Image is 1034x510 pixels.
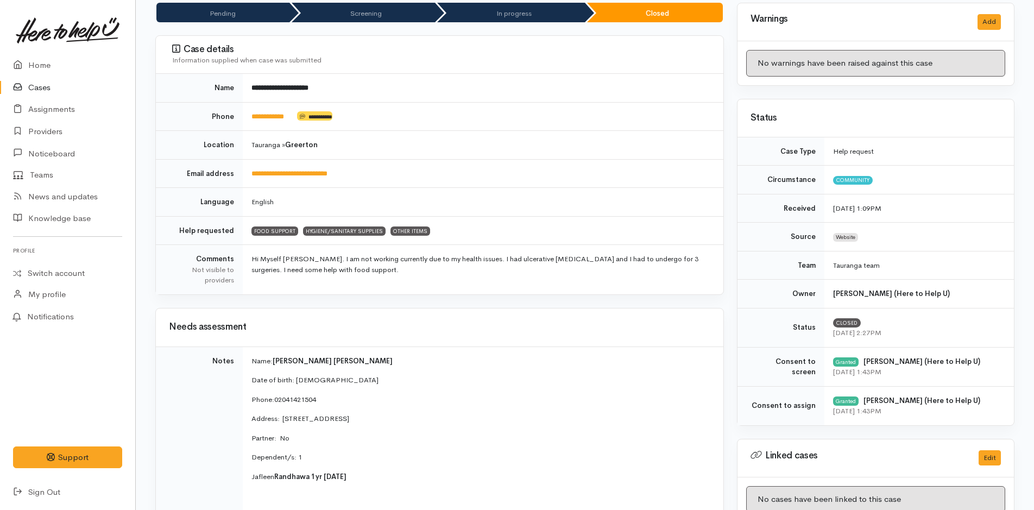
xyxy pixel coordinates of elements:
[737,223,824,251] td: Source
[156,245,243,294] td: Comments
[251,375,710,386] p: Date of birth: [DEMOGRAPHIC_DATA]
[737,166,824,194] td: Circumstance
[172,44,710,55] h3: Case details
[390,226,430,235] span: OTHER ITEMS
[737,386,824,425] td: Consent to assign
[13,446,122,469] button: Support
[251,394,710,405] p: Phone:
[437,3,585,22] li: In progress
[156,102,243,131] td: Phone
[251,140,318,149] span: Tauranga »
[13,243,122,258] h6: Profile
[156,188,243,217] td: Language
[737,251,824,280] td: Team
[824,137,1014,166] td: Help request
[833,367,1001,377] div: [DATE] 1:43PM
[751,14,964,24] h3: Warnings
[285,140,318,149] b: Greerton
[243,188,723,217] td: English
[863,357,980,366] b: [PERSON_NAME] (Here to Help U)
[833,357,859,366] div: Granted
[172,55,710,66] div: Information supplied when case was submitted
[863,396,980,405] b: [PERSON_NAME] (Here to Help U)
[156,216,243,245] td: Help requested
[251,356,710,367] p: Name:
[978,14,1001,30] button: Add
[746,50,1005,77] div: No warnings have been raised against this case
[292,3,436,22] li: Screening
[156,3,289,22] li: Pending
[251,433,710,444] p: Partner: No
[274,472,346,481] span: Randhawa 1yr [DATE]
[169,265,234,286] div: Not visible to providers
[737,347,824,386] td: Consent to screen
[243,245,723,294] td: Hi Myself [PERSON_NAME]. I am not working currently due to my health issues. I had ulcerative [ME...
[156,159,243,188] td: Email address
[737,308,824,347] td: Status
[737,194,824,223] td: Received
[833,328,1001,338] div: [DATE] 2:27PM
[833,176,873,185] span: Community
[833,204,881,213] time: [DATE] 1:09PM
[251,452,710,463] p: Dependent/s: 1
[751,113,1001,123] h3: Status
[156,131,243,160] td: Location
[274,395,316,404] a: 02041421504
[273,356,393,366] span: [PERSON_NAME] [PERSON_NAME]
[251,413,710,424] p: Address: [STREET_ADDRESS]
[737,280,824,308] td: Owner
[833,289,950,298] b: [PERSON_NAME] (Here to Help U)
[156,74,243,102] td: Name
[587,3,723,22] li: Closed
[251,471,710,482] p: Jafleen
[833,396,859,405] div: Granted
[169,322,710,332] h3: Needs assessment
[251,226,298,235] span: FOOD SUPPORT
[833,318,861,327] span: Closed
[833,261,880,270] span: Tauranga team
[833,233,858,242] span: Website
[303,226,386,235] span: HYGIENE/SANITARY SUPPLIES
[751,450,966,461] h3: Linked cases
[833,406,1001,417] div: [DATE] 1:43PM
[737,137,824,166] td: Case Type
[979,450,1001,466] button: Edit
